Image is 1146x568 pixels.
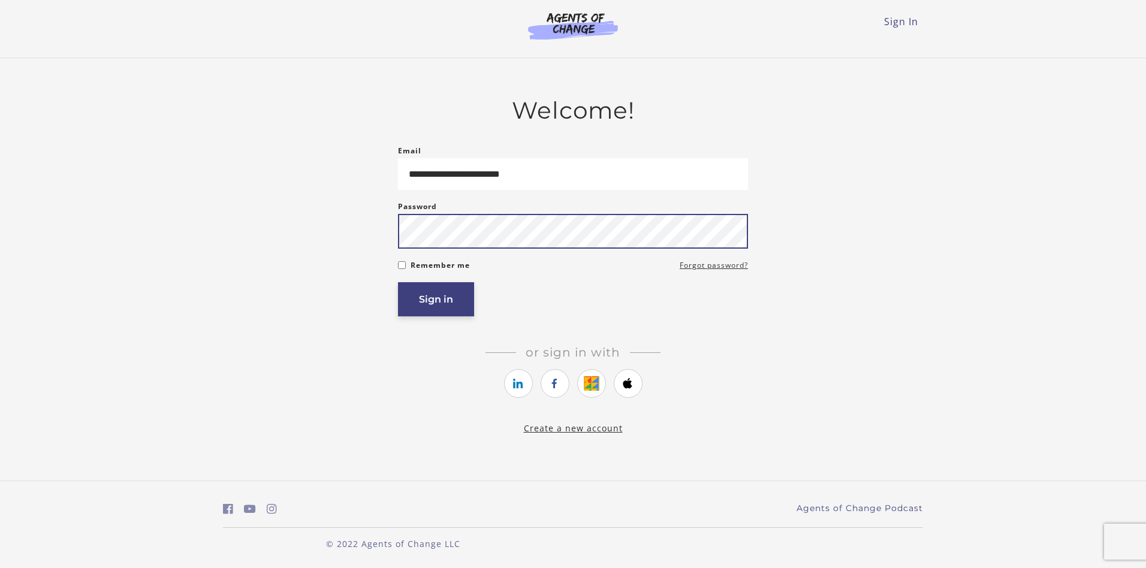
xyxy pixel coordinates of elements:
[884,15,918,28] a: Sign In
[244,503,256,515] i: https://www.youtube.com/c/AgentsofChangeTestPrepbyMeaganMitchell (Open in a new window)
[411,258,470,273] label: Remember me
[223,500,233,518] a: https://www.facebook.com/groups/aswbtestprep (Open in a new window)
[223,537,563,550] p: © 2022 Agents of Change LLC
[398,144,421,158] label: Email
[398,96,748,125] h2: Welcome!
[223,503,233,515] i: https://www.facebook.com/groups/aswbtestprep (Open in a new window)
[541,369,569,398] a: https://courses.thinkific.com/users/auth/facebook?ss%5Breferral%5D=&ss%5Buser_return_to%5D=&ss%5B...
[614,369,643,398] a: https://courses.thinkific.com/users/auth/apple?ss%5Breferral%5D=&ss%5Buser_return_to%5D=&ss%5Bvis...
[680,258,748,273] a: Forgot password?
[515,12,631,40] img: Agents of Change Logo
[244,500,256,518] a: https://www.youtube.com/c/AgentsofChangeTestPrepbyMeaganMitchell (Open in a new window)
[398,200,437,214] label: Password
[516,345,630,359] span: Or sign in with
[524,422,623,434] a: Create a new account
[398,282,474,316] button: Sign in
[267,500,277,518] a: https://www.instagram.com/agentsofchangeprep/ (Open in a new window)
[577,369,606,398] a: https://courses.thinkific.com/users/auth/google?ss%5Breferral%5D=&ss%5Buser_return_to%5D=&ss%5Bvi...
[504,369,533,398] a: https://courses.thinkific.com/users/auth/linkedin?ss%5Breferral%5D=&ss%5Buser_return_to%5D=&ss%5B...
[267,503,277,515] i: https://www.instagram.com/agentsofchangeprep/ (Open in a new window)
[797,502,923,515] a: Agents of Change Podcast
